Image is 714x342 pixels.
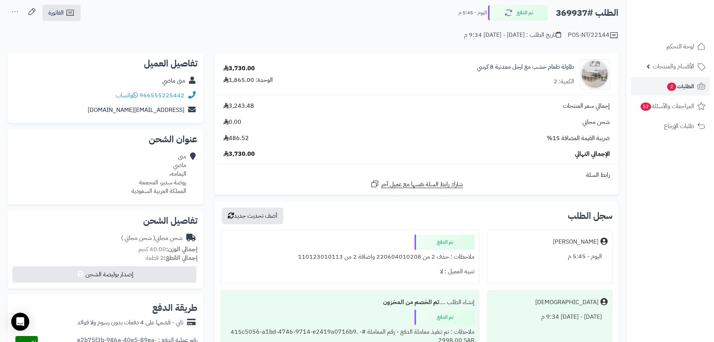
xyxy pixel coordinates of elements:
a: الفاتورة [42,5,81,21]
span: الأقسام والمنتجات [653,61,694,72]
span: إجمالي سعر المنتجات [563,102,610,110]
a: شارك رابط السلة نفسها مع عميل آخر [370,179,463,189]
img: logo-2.png [663,21,707,37]
h2: الطلب #369937 [556,5,618,21]
div: اليوم - 5:45 م [492,249,608,264]
div: رابط السلة [218,171,615,179]
strong: إجمالي القطع: [164,253,198,262]
div: ملاحظات : حذف 2 من 220604010208 واضافة 2 من 110123010113 [226,250,474,264]
h2: عنوان الشحن [13,135,198,144]
a: طلبات الإرجاع [631,117,710,135]
div: Open Intercom Messenger [11,313,29,331]
span: 486.52 [223,134,249,143]
h3: سجل الطلب [568,211,612,220]
small: 2 قطعة [146,253,198,262]
span: طلبات الإرجاع [664,121,694,131]
span: الإجمالي النهائي [575,150,610,158]
div: تنبيه العميل : لا [226,264,474,279]
span: لوحة التحكم [666,41,694,52]
div: POS-NT/22144 [568,31,618,40]
div: تاريخ الطلب : [DATE] - [DATE] 9:34 م [464,31,561,39]
a: [EMAIL_ADDRESS][DOMAIN_NAME] [88,105,184,115]
span: المراجعات والأسئلة [640,101,694,111]
a: طاولة طعام خشب مع ارجل معدنية 8 كرسي [477,63,574,71]
span: ( شحن مجاني ) [121,234,155,243]
strong: إجمالي الوزن: [166,245,198,254]
span: الطلبات [666,81,694,92]
button: تم الدفع [488,5,548,21]
button: إصدار بوليصة الشحن [12,266,196,283]
a: المراجعات والأسئلة52 [631,97,710,115]
span: 3,243.48 [223,102,254,110]
a: 966555225442 [139,91,184,100]
div: [DEMOGRAPHIC_DATA] [535,298,599,307]
h2: تفاصيل الشحن [13,216,198,225]
span: 2 [667,83,676,91]
div: تم الدفع [415,235,475,250]
span: الفاتورة [48,8,64,17]
div: 3,730.00 [223,64,255,73]
small: 40.00 كجم [138,245,198,254]
a: الطلبات2 [631,77,710,95]
span: شحن مجاني [582,118,610,127]
a: منى ماضي [162,76,185,85]
div: تم الدفع [415,310,475,325]
div: إنشاء الطلب .... [226,295,474,310]
a: واتساب [116,91,138,100]
span: 3,730.00 [223,150,255,158]
div: الكمية: 2 [554,77,574,86]
div: منى ماضي اليمامه، روضة سدير، المجمعة المملكة العربية السعودية [132,152,186,195]
div: الوحدة: 1,865.00 [223,76,273,84]
div: [PERSON_NAME] [553,238,599,246]
h2: طريقة الدفع [152,303,198,312]
img: 1740950624-1-90x90.jpg [580,59,609,89]
div: [DATE] - [DATE] 9:34 م [492,310,608,324]
span: 0.00 [223,118,241,127]
span: شارك رابط السلة نفسها مع عميل آخر [381,180,463,189]
a: لوحة التحكم [631,38,710,56]
span: 52 [641,102,651,111]
div: تابي - قسّمها على 4 دفعات بدون رسوم ولا فوائد [77,318,183,327]
h2: تفاصيل العميل [13,59,198,68]
span: ضريبة القيمة المضافة 15% [547,134,610,143]
b: تم الخصم من المخزون [383,298,439,307]
div: شحن مجاني [121,234,183,243]
button: أضف تحديث جديد [222,208,283,224]
small: اليوم - 5:45 م [458,9,487,17]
